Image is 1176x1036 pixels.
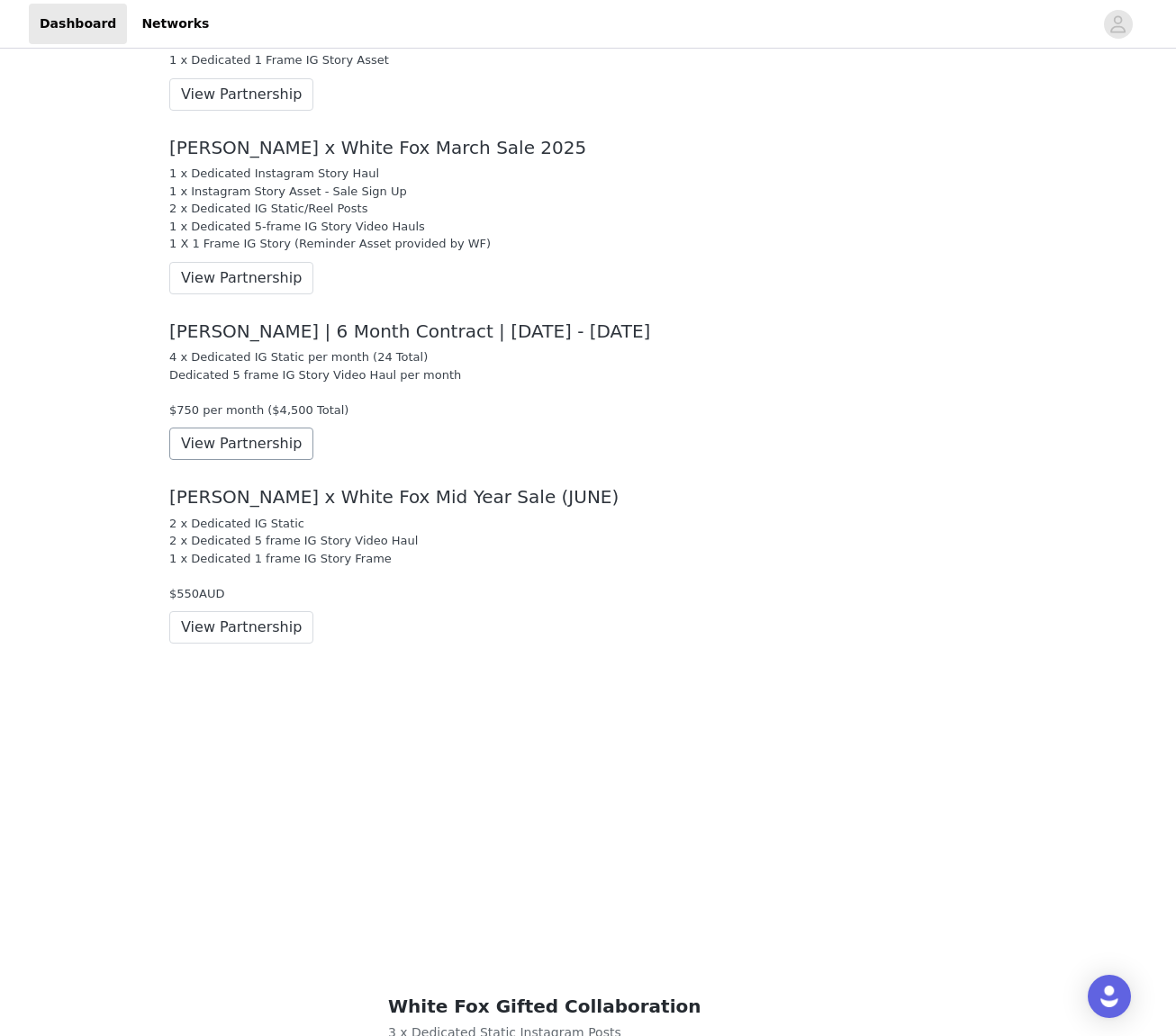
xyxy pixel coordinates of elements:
[131,4,220,44] a: Networks
[388,993,788,1020] h2: White Fox Gifted Collaboration
[169,428,313,460] button: View Partnership
[169,78,313,111] button: View Partnership
[29,4,127,44] a: Dashboard
[1088,975,1131,1018] div: Open Intercom Messenger
[169,348,1007,419] div: 4 x Dedicated IG Static per month (24 Total) Dedicated 5 frame IG Story Video Haul per month $750...
[169,487,1007,508] div: [PERSON_NAME] x White Fox Mid Year Sale (JUNE)
[169,515,1007,603] div: 2 x Dedicated IG Static 2 x Dedicated 5 frame IG Story Video Haul 1 x Dedicated 1 frame IG Story ...
[169,165,1007,253] div: 1 x Dedicated Instagram Story Haul 1 x Instagram Story Asset - Sale Sign Up 2 x Dedicated IG Stat...
[169,262,313,294] button: View Partnership
[169,138,1007,158] div: [PERSON_NAME] x White Fox March Sale 2025
[169,321,1007,342] div: [PERSON_NAME] | 6 Month Contract | [DATE] - [DATE]
[1109,10,1126,39] div: avatar
[169,611,313,644] button: View Partnership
